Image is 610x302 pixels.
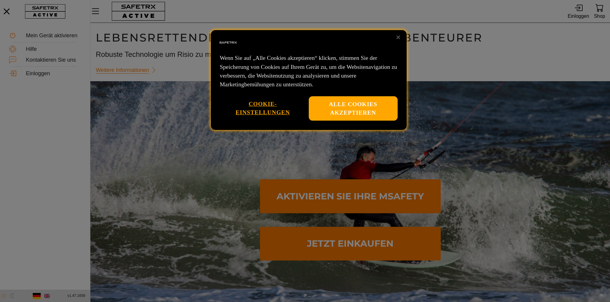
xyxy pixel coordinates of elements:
button: Alle Cookies akzeptieren [309,96,398,121]
div: Datenschutz [211,30,407,130]
p: Wenn Sie auf „Alle Cookies akzeptieren“ klicken, stimmen Sie der Speicherung von Cookies auf Ihre... [220,54,398,89]
button: Cookie-Einstellungen [223,96,303,120]
img: Firmenlogo [218,33,238,52]
button: Schließen [392,31,405,44]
